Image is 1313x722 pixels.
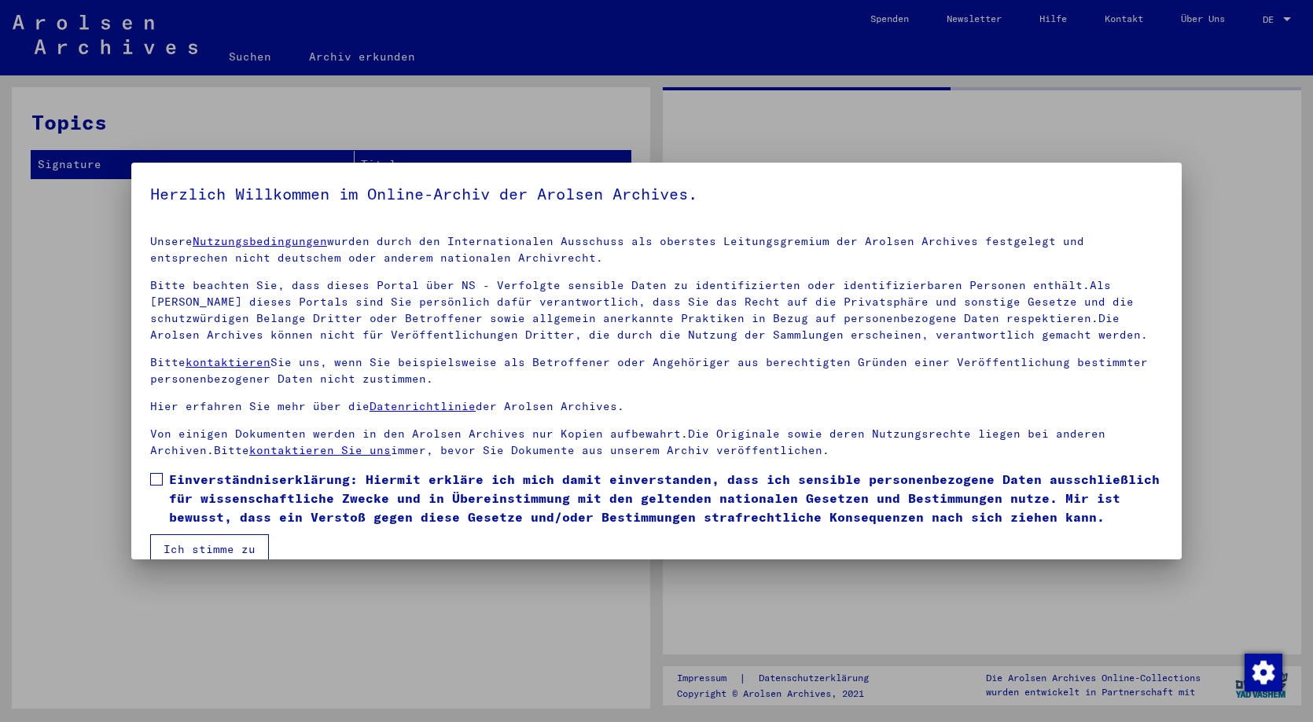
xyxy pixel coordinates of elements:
[150,534,269,564] button: Ich stimme zu
[150,354,1163,387] p: Bitte Sie uns, wenn Sie beispielsweise als Betroffener oder Angehöriger aus berechtigten Gründen ...
[150,181,1163,207] h5: Herzlich Willkommen im Online-Archiv der Arolsen Archives.
[150,277,1163,343] p: Bitte beachten Sie, dass dieses Portal über NS - Verfolgte sensible Daten zu identifizierten oder...
[150,398,1163,415] p: Hier erfahren Sie mehr über die der Arolsen Archives.
[193,234,327,248] a: Nutzungsbedingungen
[1245,654,1282,691] img: Zustimmung ändern
[169,470,1163,526] span: Einverständniserklärung: Hiermit erkläre ich mich damit einverstanden, dass ich sensible personen...
[370,399,476,413] a: Datenrichtlinie
[249,443,391,457] a: kontaktieren Sie uns
[186,355,270,369] a: kontaktieren
[150,233,1163,266] p: Unsere wurden durch den Internationalen Ausschuss als oberstes Leitungsgremium der Arolsen Archiv...
[150,426,1163,459] p: Von einigen Dokumenten werden in den Arolsen Archives nur Kopien aufbewahrt.Die Originale sowie d...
